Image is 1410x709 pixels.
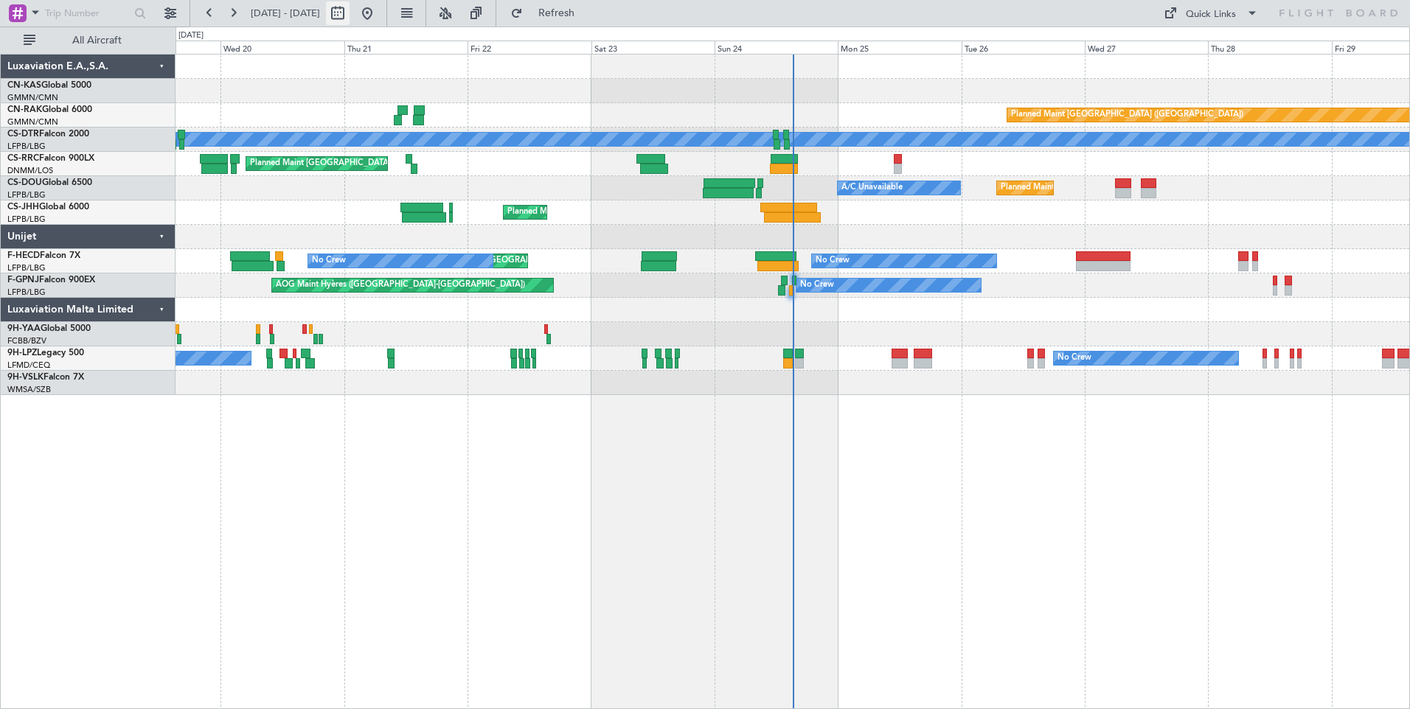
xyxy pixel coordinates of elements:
div: Thu 21 [344,41,468,54]
span: [DATE] - [DATE] [251,7,320,20]
span: CS-RRC [7,154,39,163]
div: Mon 25 [838,41,961,54]
span: CS-DOU [7,178,42,187]
a: GMMN/CMN [7,116,58,128]
span: CN-RAK [7,105,42,114]
div: No Crew [816,250,850,272]
div: A/C Unavailable [841,177,903,199]
div: Planned Maint [GEOGRAPHIC_DATA] ([GEOGRAPHIC_DATA]) [507,201,740,223]
span: 9H-VSLK [7,373,44,382]
span: Refresh [526,8,588,18]
div: Tue 26 [962,41,1085,54]
span: All Aircraft [38,35,156,46]
div: Sat 23 [591,41,715,54]
button: Refresh [504,1,592,25]
a: LFPB/LBG [7,262,46,273]
span: F-GPNJ [7,276,39,284]
a: GMMN/CMN [7,92,58,103]
div: Sun 24 [715,41,838,54]
a: CS-DOUGlobal 6500 [7,178,92,187]
div: [DATE] [178,29,204,42]
span: 9H-YAA [7,324,41,333]
input: Trip Number [45,2,130,24]
button: Quick Links [1156,1,1265,25]
span: F-HECD [7,251,40,260]
div: Planned Maint [GEOGRAPHIC_DATA] ([GEOGRAPHIC_DATA]) [250,153,482,175]
div: Planned Maint [GEOGRAPHIC_DATA] ([GEOGRAPHIC_DATA]) [1001,177,1233,199]
span: CN-KAS [7,81,41,90]
a: 9H-LPZLegacy 500 [7,349,84,357]
a: CS-DTRFalcon 2000 [7,130,89,139]
div: AOG Maint Hyères ([GEOGRAPHIC_DATA]-[GEOGRAPHIC_DATA]) [276,274,525,296]
a: 9H-VSLKFalcon 7X [7,373,84,382]
div: No Crew [1057,347,1091,369]
span: CS-DTR [7,130,39,139]
span: CS-JHH [7,203,39,212]
div: Thu 28 [1208,41,1331,54]
a: LFPB/LBG [7,287,46,298]
div: Wed 20 [220,41,344,54]
a: WMSA/SZB [7,384,51,395]
a: LFMD/CEQ [7,360,50,371]
div: No Crew [800,274,834,296]
div: Wed 27 [1085,41,1208,54]
a: CS-RRCFalcon 900LX [7,154,94,163]
a: F-HECDFalcon 7X [7,251,80,260]
div: Quick Links [1186,7,1236,22]
a: 9H-YAAGlobal 5000 [7,324,91,333]
span: 9H-LPZ [7,349,37,357]
div: No Crew [312,250,346,272]
a: F-GPNJFalcon 900EX [7,276,95,284]
a: LFPB/LBG [7,141,46,152]
a: DNMM/LOS [7,165,53,176]
a: LFPB/LBG [7,214,46,225]
div: Planned Maint [GEOGRAPHIC_DATA] ([GEOGRAPHIC_DATA]) [1011,104,1243,126]
a: FCBB/BZV [7,335,46,346]
a: CN-RAKGlobal 6000 [7,105,92,114]
a: CS-JHHGlobal 6000 [7,203,89,212]
a: CN-KASGlobal 5000 [7,81,91,90]
a: LFPB/LBG [7,189,46,200]
div: Fri 22 [468,41,591,54]
button: All Aircraft [16,29,160,52]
